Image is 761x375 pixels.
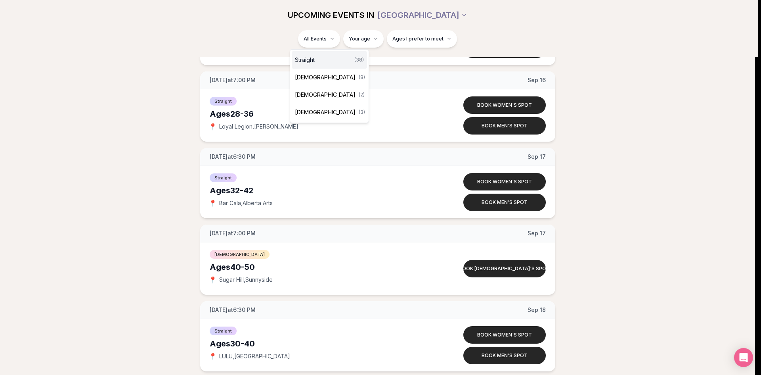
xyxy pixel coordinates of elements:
[354,57,364,63] span: ( 38 )
[295,73,356,81] span: [DEMOGRAPHIC_DATA]
[295,56,315,64] span: Straight
[359,74,365,81] span: ( 8 )
[359,109,365,115] span: ( 3 )
[295,108,356,116] span: [DEMOGRAPHIC_DATA]
[295,91,356,99] span: [DEMOGRAPHIC_DATA]
[359,92,365,98] span: ( 2 )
